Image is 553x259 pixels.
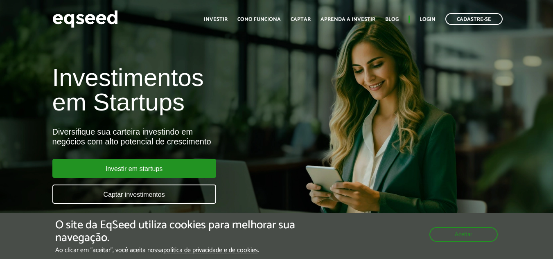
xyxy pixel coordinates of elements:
[52,8,118,30] img: EqSeed
[385,17,399,22] a: Blog
[55,246,321,254] p: Ao clicar em "aceitar", você aceita nossa .
[52,65,317,115] h1: Investimentos em Startups
[445,13,503,25] a: Cadastre-se
[429,227,498,242] button: Aceitar
[291,17,311,22] a: Captar
[163,247,258,254] a: política de privacidade e de cookies
[237,17,281,22] a: Como funciona
[204,17,228,22] a: Investir
[52,159,216,178] a: Investir em startups
[52,185,216,204] a: Captar investimentos
[321,17,375,22] a: Aprenda a investir
[55,219,321,244] h5: O site da EqSeed utiliza cookies para melhorar sua navegação.
[420,17,436,22] a: Login
[52,127,317,146] div: Diversifique sua carteira investindo em negócios com alto potencial de crescimento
